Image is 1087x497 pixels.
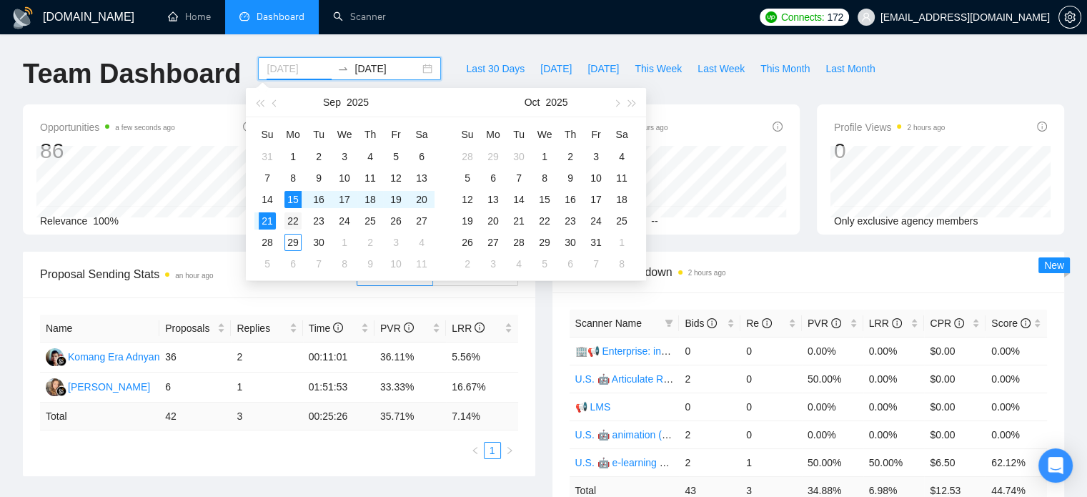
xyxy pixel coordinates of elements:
td: $0.00 [924,337,986,365]
td: 2025-09-29 [280,232,306,253]
td: 2025-09-09 [306,167,332,189]
div: 14 [259,191,276,208]
td: 2025-09-30 [306,232,332,253]
time: 2 hours ago [907,124,945,132]
div: 5 [536,255,553,272]
div: 22 [284,212,302,230]
span: Bids [685,318,717,329]
span: [DATE] [540,61,572,77]
td: 2025-09-30 [506,146,532,167]
td: 2025-09-25 [357,210,383,232]
span: info-circle [762,318,772,328]
td: 2025-09-19 [383,189,409,210]
div: 17 [587,191,605,208]
th: Sa [409,123,435,146]
div: 29 [284,234,302,251]
span: info-circle [1021,318,1031,328]
div: 18 [362,191,379,208]
div: 4 [413,234,430,251]
th: Fr [583,123,609,146]
div: 26 [459,234,476,251]
span: Scanner Name [575,318,642,329]
td: 2025-10-16 [557,189,583,210]
span: dashboard [239,11,249,21]
div: 9 [310,169,327,187]
td: 2025-10-22 [532,210,557,232]
th: Su [455,123,480,146]
div: 14 [510,191,527,208]
img: KE [46,348,64,366]
div: 3 [387,234,404,251]
span: [DATE] [587,61,619,77]
div: [PERSON_NAME] [68,379,150,395]
a: KEKomang Era Adnyana [46,350,165,362]
td: 2 [679,365,740,393]
div: 2 [362,234,379,251]
td: 2025-10-06 [280,253,306,275]
td: 2025-10-27 [480,232,506,253]
div: 21 [259,212,276,230]
th: Th [357,123,383,146]
div: 1 [336,234,353,251]
td: 2025-10-29 [532,232,557,253]
td: 2025-09-17 [332,189,357,210]
td: 1 [231,373,302,403]
a: U.S. 🤖 e-learning development [575,457,717,468]
td: 36 [159,343,231,373]
td: 2025-10-13 [480,189,506,210]
span: Time [309,323,343,334]
div: 3 [485,255,502,272]
td: 2025-09-24 [332,210,357,232]
div: 8 [536,169,553,187]
div: 6 [562,255,579,272]
span: Only exclusive agency members [834,215,978,227]
td: 2025-11-02 [455,253,480,275]
div: 11 [413,255,430,272]
div: 5 [459,169,476,187]
td: 2025-10-17 [583,189,609,210]
td: 2025-10-10 [383,253,409,275]
span: filter [665,319,673,328]
th: Sa [609,123,635,146]
span: info-circle [892,318,902,328]
td: 2025-09-28 [455,146,480,167]
span: Connects: [781,9,824,25]
td: 2025-10-08 [532,167,557,189]
th: Name [40,315,159,343]
td: 2025-09-06 [409,146,435,167]
td: 0 [740,337,802,365]
div: 17 [336,191,353,208]
div: 6 [485,169,502,187]
td: 2025-10-05 [254,253,280,275]
div: 4 [510,255,527,272]
span: 100% [93,215,119,227]
td: 0.00% [986,365,1047,393]
td: 2025-11-04 [506,253,532,275]
div: Komang Era Adnyana [68,349,165,365]
td: 0.00% [863,337,925,365]
div: 26 [387,212,404,230]
div: 5 [387,148,404,165]
a: U.S. 🤖 animation (broad) [575,429,691,441]
span: Proposals [165,320,214,336]
div: 8 [336,255,353,272]
div: 6 [284,255,302,272]
input: Start date [267,61,332,77]
td: 2025-09-01 [280,146,306,167]
button: [DATE] [532,57,580,80]
span: Last 30 Days [466,61,525,77]
div: 2 [310,148,327,165]
time: a few seconds ago [115,124,174,132]
div: 16 [562,191,579,208]
span: This Month [760,61,810,77]
span: Replies [237,320,286,336]
time: an hour ago [175,272,213,280]
td: 2025-10-31 [583,232,609,253]
td: 2025-10-30 [557,232,583,253]
span: swap-right [337,63,349,74]
span: filter [662,313,676,334]
li: 1 [484,442,501,459]
div: 24 [587,212,605,230]
div: 31 [259,148,276,165]
td: 2025-11-01 [609,232,635,253]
